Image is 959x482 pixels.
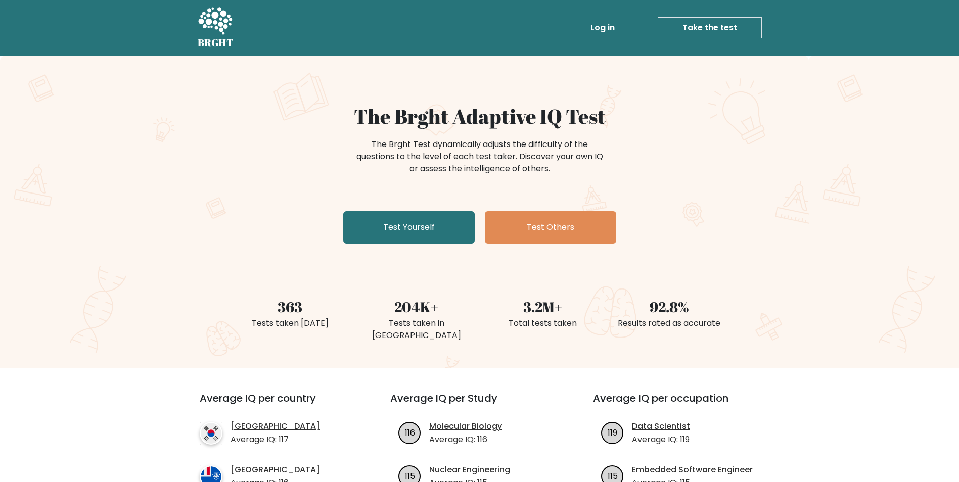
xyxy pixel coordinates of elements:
[405,426,415,438] text: 116
[405,470,415,481] text: 115
[200,392,354,416] h3: Average IQ per country
[233,296,347,317] div: 363
[485,211,616,244] a: Test Others
[429,420,502,432] a: Molecular Biology
[359,317,474,342] div: Tests taken in [GEOGRAPHIC_DATA]
[200,422,222,445] img: country
[231,464,320,476] a: [GEOGRAPHIC_DATA]
[612,317,726,329] div: Results rated as accurate
[486,317,600,329] div: Total tests taken
[486,296,600,317] div: 3.2M+
[353,138,606,175] div: The Brght Test dynamically adjusts the difficulty of the questions to the level of each test take...
[586,18,619,38] a: Log in
[658,17,762,38] a: Take the test
[632,420,690,432] a: Data Scientist
[198,37,234,49] h5: BRGHT
[198,4,234,52] a: BRGHT
[429,464,510,476] a: Nuclear Engineering
[233,317,347,329] div: Tests taken [DATE]
[343,211,475,244] a: Test Yourself
[632,464,753,476] a: Embedded Software Engineer
[608,470,618,481] text: 115
[612,296,726,317] div: 92.8%
[233,104,726,128] h1: The Brght Adaptive IQ Test
[231,433,320,446] p: Average IQ: 117
[359,296,474,317] div: 204K+
[231,420,320,432] a: [GEOGRAPHIC_DATA]
[632,433,690,446] p: Average IQ: 119
[608,426,617,438] text: 119
[593,392,771,416] h3: Average IQ per occupation
[390,392,569,416] h3: Average IQ per Study
[429,433,502,446] p: Average IQ: 116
